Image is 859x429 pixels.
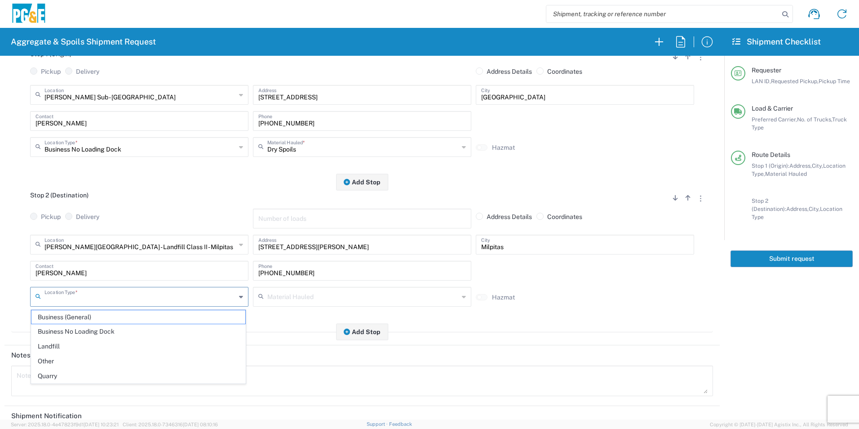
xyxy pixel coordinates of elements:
[752,105,793,112] span: Load & Carrier
[31,310,245,324] span: Business (General)
[752,67,781,74] span: Requester
[367,421,389,427] a: Support
[752,162,789,169] span: Stop 1 (Origin):
[786,206,809,212] span: Address,
[336,174,388,190] button: Add Stop
[476,213,532,221] label: Address Details
[31,325,245,339] span: Business No Loading Dock
[492,143,515,152] label: Hazmat
[389,421,412,427] a: Feedback
[752,116,797,123] span: Preferred Carrier,
[732,36,821,47] h2: Shipment Checklist
[123,422,218,427] span: Client: 2025.18.0-7346316
[789,162,812,169] span: Address,
[30,192,89,199] span: Stop 2 (Destination)
[11,351,31,360] h2: Notes
[11,422,119,427] span: Server: 2025.18.0-4e47823f9d1
[11,36,156,47] h2: Aggregate & Spoils Shipment Request
[84,422,119,427] span: [DATE] 10:23:21
[731,250,853,267] button: Submit request
[771,78,819,85] span: Requested Pickup,
[546,5,779,22] input: Shipment, tracking or reference number
[710,420,848,429] span: Copyright © [DATE]-[DATE] Agistix Inc., All Rights Reserved
[536,67,582,76] label: Coordinates
[31,354,245,368] span: Other
[797,116,832,123] span: No. of Trucks,
[752,151,790,158] span: Route Details
[31,340,245,353] span: Landfill
[31,369,245,383] span: Quarry
[492,293,515,301] label: Hazmat
[476,67,532,76] label: Address Details
[812,162,823,169] span: City,
[183,422,218,427] span: [DATE] 08:10:16
[752,78,771,85] span: LAN ID,
[752,197,786,212] span: Stop 2 (Destination):
[336,323,388,340] button: Add Stop
[809,206,820,212] span: City,
[536,213,582,221] label: Coordinates
[11,411,82,420] h2: Shipment Notification
[11,4,47,25] img: pge
[819,78,850,85] span: Pickup Time
[765,170,807,177] span: Material Hauled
